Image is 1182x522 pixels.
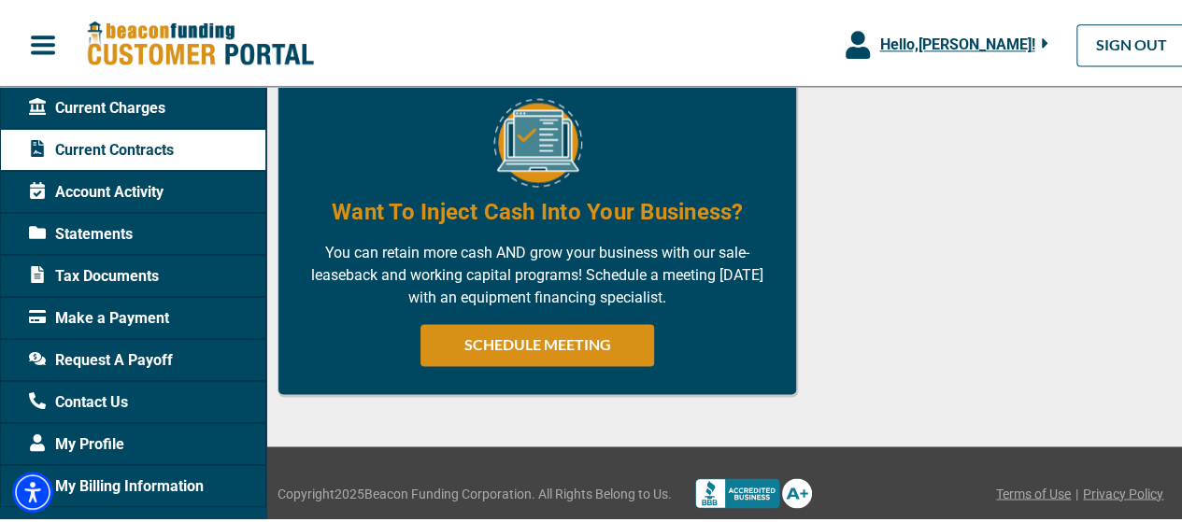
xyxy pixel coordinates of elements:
a: Terms of Use [996,481,1071,501]
span: Request A Payoff [29,346,173,369]
a: SCHEDULE MEETING [420,321,654,363]
span: Contact Us [29,388,128,411]
img: Beacon Funding Customer Portal Logo [86,18,314,65]
span: Tax Documents [29,262,159,285]
span: Account Activity [29,178,164,201]
span: Current Charges [29,94,165,117]
span: Copyright 2025 Beacon Funding Corporation. All Rights Belong to Us. [278,481,672,501]
h4: Want To Inject Cash Into Your Business? [332,193,743,225]
span: Current Contracts [29,136,174,159]
a: Privacy Policy [1083,481,1163,501]
span: | [1075,481,1078,501]
p: You can retain more cash AND grow your business with our sale-leaseback and working capital progr... [306,239,768,306]
span: Statements [29,220,133,243]
span: Make a Payment [29,304,169,327]
span: My Profile [29,430,124,453]
span: Hello, [PERSON_NAME] ! [879,33,1034,50]
div: Accessibility Menu [12,469,53,510]
img: Equipment Financing Online Image [493,95,582,184]
span: My Billing Information [29,473,204,495]
img: Better Bussines Beareau logo A+ [695,475,812,505]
